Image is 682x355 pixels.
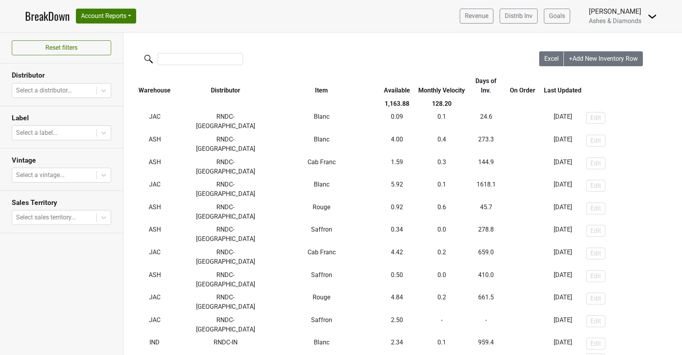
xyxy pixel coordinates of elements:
[123,291,186,313] td: JAC
[586,293,605,304] button: Edit
[416,313,468,336] td: -
[308,158,336,166] span: Cab Franc
[504,156,541,178] td: -
[378,336,416,352] td: 2.34
[416,178,468,201] td: 0.1
[504,201,541,223] td: -
[541,246,584,268] td: [DATE]
[504,291,541,313] td: -
[308,248,336,256] span: Cab Franc
[25,8,70,24] a: BreakDown
[314,136,329,143] span: Blanc
[123,201,186,223] td: ASH
[123,110,186,133] td: JAC
[544,55,559,62] span: Excel
[468,291,504,313] td: 661.5
[468,313,504,336] td: -
[186,74,265,97] th: Distributor: activate to sort column ascending
[468,110,504,133] td: 24.6
[311,226,332,233] span: Saffron
[460,9,493,24] a: Revenue
[504,74,541,97] th: On Order: activate to sort column ascending
[468,156,504,178] td: 144.9
[500,9,538,24] a: Distrib Inv
[589,6,641,16] div: [PERSON_NAME]
[586,315,605,327] button: Edit
[416,291,468,313] td: 0.2
[123,223,186,246] td: ASH
[541,156,584,178] td: [DATE]
[378,246,416,268] td: 4.42
[586,158,605,169] button: Edit
[186,246,265,268] td: RNDC-[GEOGRAPHIC_DATA]
[468,246,504,268] td: 659.0
[313,203,330,211] span: Rouge
[416,201,468,223] td: 0.6
[378,313,416,336] td: 2.50
[123,74,186,97] th: Warehouse: activate to sort column ascending
[586,180,605,192] button: Edit
[541,291,584,313] td: [DATE]
[416,156,468,178] td: 0.3
[586,112,605,124] button: Edit
[468,133,504,156] td: 273.3
[586,203,605,214] button: Edit
[186,178,265,201] td: RNDC-[GEOGRAPHIC_DATA]
[416,336,468,352] td: 0.1
[265,74,378,97] th: Item: activate to sort column ascending
[186,223,265,246] td: RNDC-[GEOGRAPHIC_DATA]
[544,9,570,24] a: Goals
[468,336,504,352] td: 959.4
[12,199,111,207] h3: Sales Territory
[378,133,416,156] td: 4.00
[416,97,468,110] th: 128.20
[123,268,186,291] td: ASH
[541,110,584,133] td: [DATE]
[186,313,265,336] td: RNDC-[GEOGRAPHIC_DATA]
[186,110,265,133] td: RNDC-[GEOGRAPHIC_DATA]
[468,201,504,223] td: 45.7
[416,223,468,246] td: 0.0
[378,97,416,110] th: 1,163.88
[541,178,584,201] td: [DATE]
[504,110,541,133] td: -
[76,9,136,24] button: Account Reports
[564,51,643,66] button: +Add New Inventory Row
[468,178,504,201] td: 1618.1
[504,268,541,291] td: -
[378,110,416,133] td: 0.09
[416,268,468,291] td: 0.0
[311,316,332,324] span: Saffron
[416,74,468,97] th: Monthly Velocity: activate to sort column ascending
[12,40,111,55] button: Reset filters
[314,113,329,120] span: Blanc
[123,156,186,178] td: ASH
[586,225,605,237] button: Edit
[468,268,504,291] td: 410.0
[648,12,657,21] img: Dropdown Menu
[586,135,605,147] button: Edit
[378,268,416,291] td: 0.50
[541,133,584,156] td: [DATE]
[314,339,329,346] span: Blanc
[504,223,541,246] td: -
[569,55,638,62] span: +Add New Inventory Row
[468,74,504,97] th: Days of Inv.: activate to sort column ascending
[541,268,584,291] td: [DATE]
[504,313,541,336] td: -
[586,270,605,282] button: Edit
[586,248,605,259] button: Edit
[378,223,416,246] td: 0.34
[12,156,111,165] h3: Vintage
[186,156,265,178] td: RNDC-[GEOGRAPHIC_DATA]
[504,246,541,268] td: -
[123,133,186,156] td: ASH
[541,223,584,246] td: [DATE]
[504,336,541,352] td: -
[586,338,605,350] button: Edit
[504,133,541,156] td: -
[186,201,265,223] td: RNDC-[GEOGRAPHIC_DATA]
[123,178,186,201] td: JAC
[378,201,416,223] td: 0.92
[311,271,332,279] span: Saffron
